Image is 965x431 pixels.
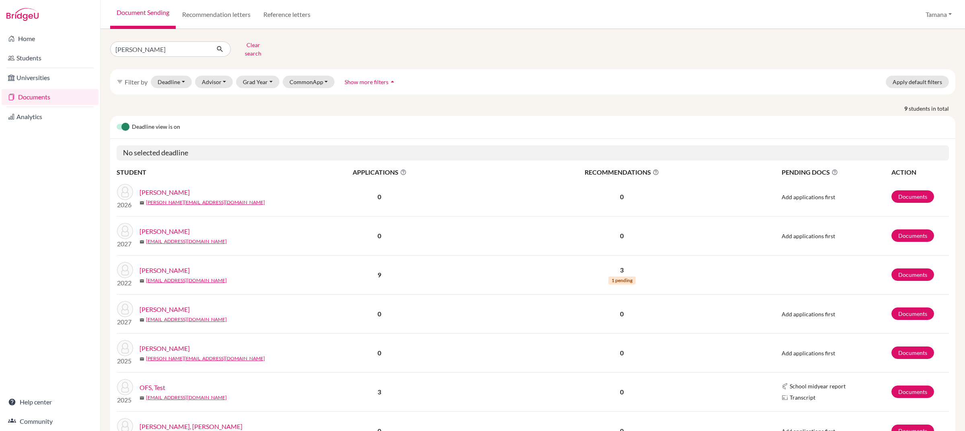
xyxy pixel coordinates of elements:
[146,277,227,284] a: [EMAIL_ADDRESS][DOMAIN_NAME]
[904,104,909,113] strong: 9
[378,349,381,357] b: 0
[482,167,762,177] span: RECOMMENDATIONS
[891,268,934,281] a: Documents
[140,266,190,275] a: [PERSON_NAME]
[388,78,396,86] i: arrow_drop_up
[482,192,762,202] p: 0
[891,346,934,359] a: Documents
[782,350,835,357] span: Add applications first
[117,145,949,161] h5: No selected deadline
[151,76,192,88] button: Deadline
[790,393,815,402] span: Transcript
[117,239,133,249] p: 2027
[146,199,265,206] a: [PERSON_NAME][EMAIL_ADDRESS][DOMAIN_NAME]
[2,31,99,47] a: Home
[140,305,190,314] a: [PERSON_NAME]
[140,239,144,244] span: mail
[922,7,955,22] button: Tamana
[146,238,227,245] a: [EMAIL_ADDRESS][DOMAIN_NAME]
[117,301,133,317] img: MALIK, Sarah
[140,188,190,197] a: [PERSON_NAME]
[482,265,762,275] p: 3
[782,233,835,239] span: Add applications first
[2,109,99,125] a: Analytics
[2,413,99,429] a: Community
[117,340,133,356] img: NICHOLLS, Sarah
[117,184,133,200] img: BURGER, Sarah Elizabeth
[140,278,144,283] span: mail
[117,78,123,85] i: filter_list
[482,348,762,358] p: 0
[140,227,190,236] a: [PERSON_NAME]
[2,89,99,105] a: Documents
[482,231,762,241] p: 0
[891,307,934,320] a: Documents
[782,383,788,390] img: Common App logo
[140,318,144,322] span: mail
[482,309,762,319] p: 0
[891,386,934,398] a: Documents
[2,70,99,86] a: Universities
[891,167,949,177] th: ACTION
[283,76,335,88] button: CommonApp
[909,104,955,113] span: students in total
[117,167,277,177] th: STUDENT
[117,317,133,327] p: 2027
[886,76,949,88] button: Apply default filters
[117,379,133,395] img: OFS, Test
[140,200,144,205] span: mail
[891,190,934,203] a: Documents
[236,76,279,88] button: Grad Year
[278,167,481,177] span: APPLICATIONS
[378,232,381,239] b: 0
[117,262,133,278] img: KHAN, Sarah
[140,383,165,392] a: OFS, Test
[378,193,381,200] b: 0
[2,50,99,66] a: Students
[378,388,381,396] b: 3
[378,271,381,278] b: 9
[140,396,144,400] span: mail
[378,310,381,318] b: 0
[140,344,190,353] a: [PERSON_NAME]
[608,276,636,285] span: 1 pending
[231,39,275,60] button: Clear search
[6,8,39,21] img: Bridge-U
[117,278,133,288] p: 2022
[117,356,133,366] p: 2025
[117,200,133,210] p: 2026
[2,394,99,410] a: Help center
[146,355,265,362] a: [PERSON_NAME][EMAIL_ADDRESS][DOMAIN_NAME]
[782,167,891,177] span: PENDING DOCS
[782,394,788,401] img: Parchments logo
[132,122,180,132] span: Deadline view is on
[790,382,846,390] span: School midyear report
[782,311,835,318] span: Add applications first
[195,76,233,88] button: Advisor
[338,76,403,88] button: Show more filtersarrow_drop_up
[117,223,133,239] img: JOHN, Sarah Susan
[110,41,210,57] input: Find student by name...
[125,78,148,86] span: Filter by
[146,394,227,401] a: [EMAIL_ADDRESS][DOMAIN_NAME]
[117,395,133,405] p: 2025
[146,316,227,323] a: [EMAIL_ADDRESS][DOMAIN_NAME]
[482,387,762,397] p: 0
[891,229,934,242] a: Documents
[782,194,835,200] span: Add applications first
[140,357,144,361] span: mail
[345,78,388,85] span: Show more filters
